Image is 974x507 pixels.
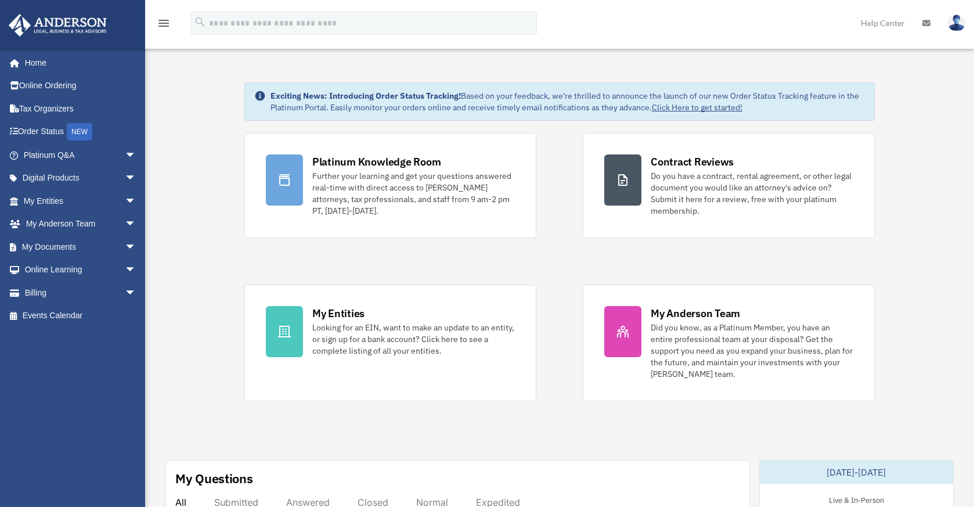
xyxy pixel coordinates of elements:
[125,189,148,213] span: arrow_drop_down
[8,167,154,190] a: Digital Productsarrow_drop_down
[8,143,154,167] a: Platinum Q&Aarrow_drop_down
[125,213,148,236] span: arrow_drop_down
[651,154,734,169] div: Contract Reviews
[312,322,515,357] div: Looking for an EIN, want to make an update to an entity, or sign up for a bank account? Click her...
[312,306,365,321] div: My Entities
[8,235,154,258] a: My Documentsarrow_drop_down
[270,90,865,113] div: Based on your feedback, we're thrilled to announce the launch of our new Order Status Tracking fe...
[8,213,154,236] a: My Anderson Teamarrow_drop_down
[8,258,154,282] a: Online Learningarrow_drop_down
[820,493,893,505] div: Live & In-Person
[5,14,110,37] img: Anderson Advisors Platinum Portal
[67,123,92,141] div: NEW
[583,133,875,238] a: Contract Reviews Do you have a contract, rental agreement, or other legal document you would like...
[760,461,954,484] div: [DATE]-[DATE]
[125,258,148,282] span: arrow_drop_down
[651,170,853,217] div: Do you have a contract, rental agreement, or other legal document you would like an attorney's ad...
[652,102,742,113] a: Click Here to get started!
[312,170,515,217] div: Further your learning and get your questions answered real-time with direct access to [PERSON_NAM...
[175,470,253,487] div: My Questions
[8,189,154,213] a: My Entitiesarrow_drop_down
[583,285,875,401] a: My Anderson Team Did you know, as a Platinum Member, you have an entire professional team at your...
[125,143,148,167] span: arrow_drop_down
[8,97,154,120] a: Tax Organizers
[8,304,154,328] a: Events Calendar
[651,322,853,380] div: Did you know, as a Platinum Member, you have an entire professional team at your disposal? Get th...
[194,16,207,28] i: search
[244,285,536,401] a: My Entities Looking for an EIN, want to make an update to an entity, or sign up for a bank accoun...
[8,51,148,74] a: Home
[651,306,740,321] div: My Anderson Team
[125,167,148,190] span: arrow_drop_down
[270,91,461,101] strong: Exciting News: Introducing Order Status Tracking!
[125,281,148,305] span: arrow_drop_down
[157,16,171,30] i: menu
[244,133,536,238] a: Platinum Knowledge Room Further your learning and get your questions answered real-time with dire...
[8,74,154,98] a: Online Ordering
[948,15,965,31] img: User Pic
[8,281,154,304] a: Billingarrow_drop_down
[8,120,154,144] a: Order StatusNEW
[157,20,171,30] a: menu
[312,154,441,169] div: Platinum Knowledge Room
[125,235,148,259] span: arrow_drop_down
